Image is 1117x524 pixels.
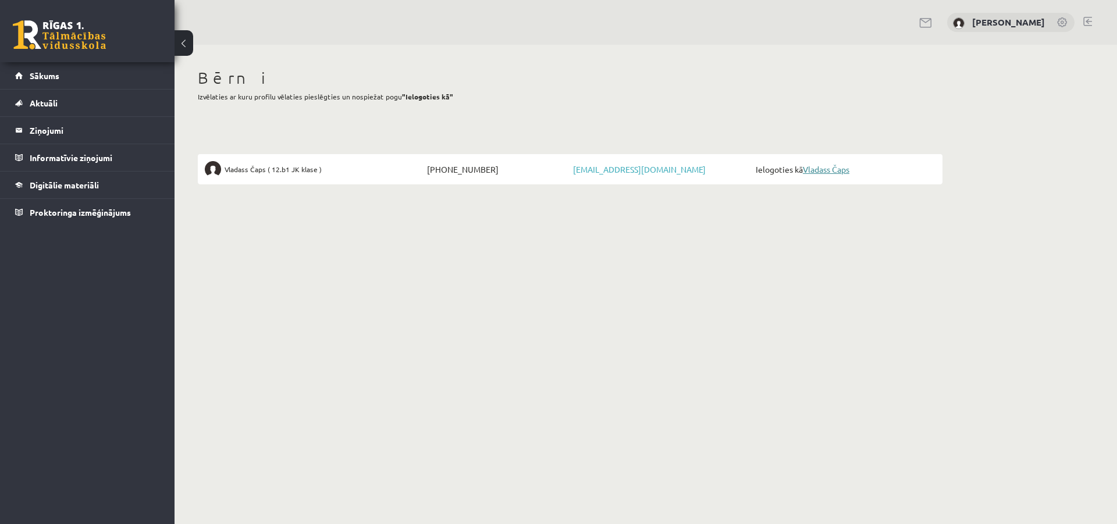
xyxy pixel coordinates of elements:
span: Vladass Čaps ( 12.b1 JK klase ) [225,161,322,177]
p: Izvēlaties ar kuru profilu vēlaties pieslēgties un nospiežat pogu [198,91,942,102]
span: [PHONE_NUMBER] [424,161,570,177]
a: [PERSON_NAME] [972,16,1045,28]
span: Sākums [30,70,59,81]
a: Aktuāli [15,90,160,116]
a: [EMAIL_ADDRESS][DOMAIN_NAME] [573,164,706,174]
a: Informatīvie ziņojumi [15,144,160,171]
a: Sākums [15,62,160,89]
a: Proktoringa izmēģinājums [15,199,160,226]
span: Proktoringa izmēģinājums [30,207,131,218]
span: Aktuāli [30,98,58,108]
a: Rīgas 1. Tālmācības vidusskola [13,20,106,49]
legend: Informatīvie ziņojumi [30,144,160,171]
a: Ziņojumi [15,117,160,144]
img: Jūlija Čapa [953,17,965,29]
a: Digitālie materiāli [15,172,160,198]
span: Digitālie materiāli [30,180,99,190]
img: Vladass Čaps [205,161,221,177]
h1: Bērni [198,68,942,88]
b: "Ielogoties kā" [402,92,453,101]
span: Ielogoties kā [753,161,935,177]
legend: Ziņojumi [30,117,160,144]
a: Vladass Čaps [803,164,849,174]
